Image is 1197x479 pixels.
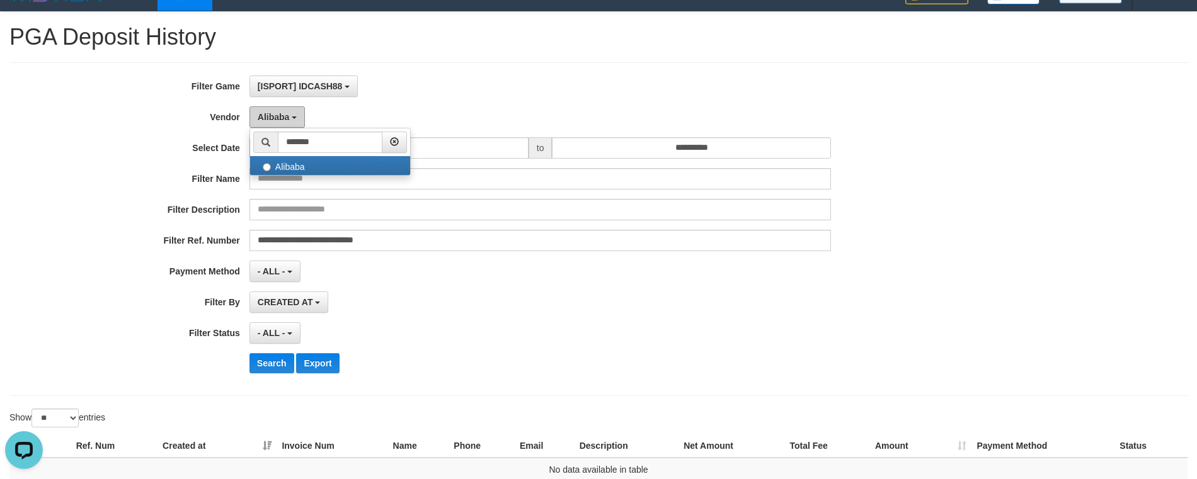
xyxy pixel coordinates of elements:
[971,434,1114,458] th: Payment Method
[1114,434,1188,458] th: Status
[31,409,79,427] select: Showentries
[157,434,277,458] th: Created at: activate to sort column ascending
[784,434,869,458] th: Total Fee
[249,76,358,97] button: [ISPORT] IDCASH88
[258,328,285,338] span: - ALL -
[388,434,449,458] th: Name
[249,106,305,128] button: Alibaba
[9,409,105,427] label: Show entries
[263,163,271,171] input: Alibaba
[249,322,301,344] button: - ALL -
[449,434,515,458] th: Phone
[258,112,290,122] span: Alibaba
[258,81,343,91] span: [ISPORT] IDCASH88
[296,353,339,373] button: Export
[870,434,972,458] th: Amount: activate to sort column ascending
[249,261,301,282] button: - ALL -
[515,434,575,458] th: Email
[9,25,1188,50] h1: PGA Deposit History
[679,434,784,458] th: Net Amount
[71,434,157,458] th: Ref. Num
[575,434,679,458] th: Description
[529,137,553,159] span: to
[249,353,294,373] button: Search
[5,5,43,43] button: Open LiveChat chat widget
[258,266,285,276] span: - ALL -
[277,434,387,458] th: Invoice Num
[249,291,329,313] button: CREATED AT
[258,297,313,307] span: CREATED AT
[250,156,410,175] label: Alibaba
